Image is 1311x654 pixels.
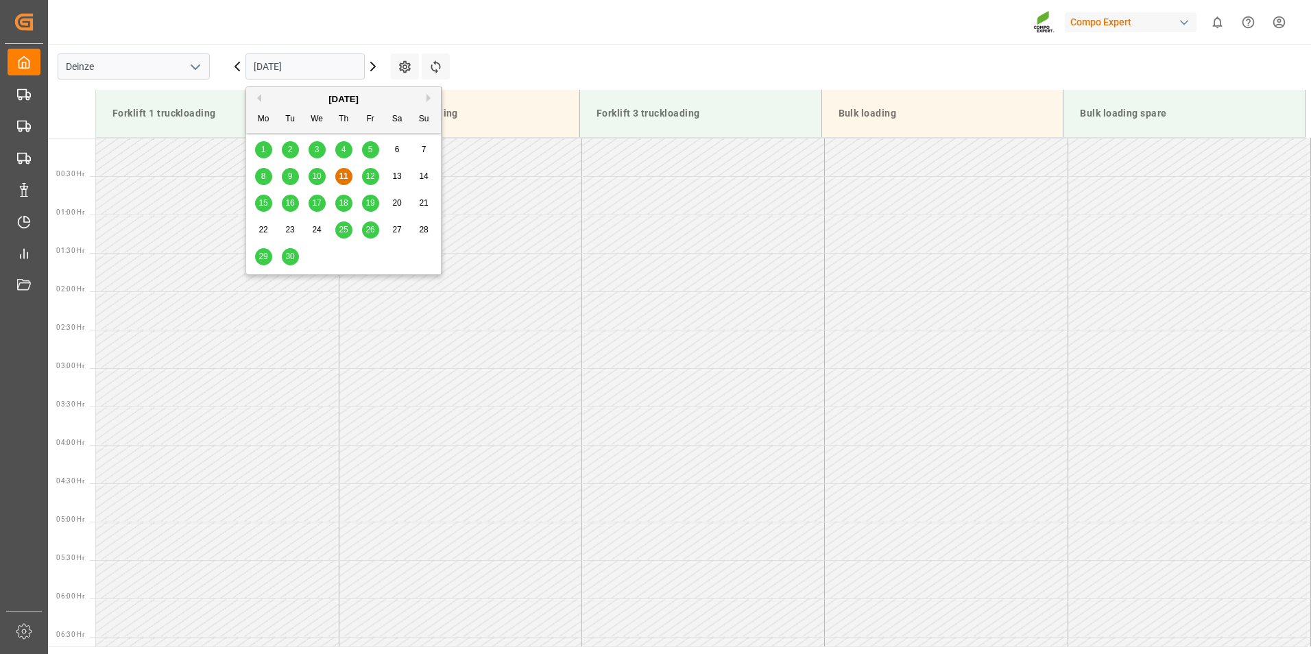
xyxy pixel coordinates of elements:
div: Bulk loading spare [1074,101,1294,126]
div: Choose Wednesday, September 3rd, 2025 [309,141,326,158]
span: 03:00 Hr [56,362,84,370]
span: 21 [419,198,428,208]
span: 01:30 Hr [56,247,84,254]
span: 00:30 Hr [56,170,84,178]
div: Forklift 1 truckloading [107,101,326,126]
span: 06:30 Hr [56,631,84,638]
div: Su [416,111,433,128]
span: 7 [422,145,426,154]
div: Choose Thursday, September 18th, 2025 [335,195,352,212]
div: [DATE] [246,93,441,106]
div: Compo Expert [1065,12,1196,32]
img: Screenshot%202023-09-29%20at%2010.02.21.png_1712312052.png [1033,10,1055,34]
span: 15 [258,198,267,208]
span: 23 [285,225,294,234]
span: 12 [365,171,374,181]
div: Choose Monday, September 22nd, 2025 [255,221,272,239]
span: 06:00 Hr [56,592,84,600]
span: 22 [258,225,267,234]
span: 26 [365,225,374,234]
button: show 0 new notifications [1202,7,1233,38]
div: Choose Saturday, September 20th, 2025 [389,195,406,212]
div: Sa [389,111,406,128]
div: Bulk loading [833,101,1053,126]
span: 3 [315,145,320,154]
span: 18 [339,198,348,208]
span: 02:00 Hr [56,285,84,293]
div: Choose Tuesday, September 9th, 2025 [282,168,299,185]
span: 5 [368,145,373,154]
span: 24 [312,225,321,234]
button: Previous Month [253,94,261,102]
span: 05:00 Hr [56,516,84,523]
div: Choose Tuesday, September 2nd, 2025 [282,141,299,158]
span: 10 [312,171,321,181]
span: 14 [419,171,428,181]
span: 05:30 Hr [56,554,84,561]
span: 29 [258,252,267,261]
div: Choose Thursday, September 25th, 2025 [335,221,352,239]
div: Forklift 2 truckloading [349,101,568,126]
div: Choose Sunday, September 28th, 2025 [416,221,433,239]
div: Forklift 3 truckloading [591,101,810,126]
span: 2 [288,145,293,154]
span: 30 [285,252,294,261]
button: Compo Expert [1065,9,1202,35]
div: Choose Monday, September 8th, 2025 [255,168,272,185]
div: We [309,111,326,128]
div: Choose Friday, September 19th, 2025 [362,195,379,212]
div: Choose Thursday, September 4th, 2025 [335,141,352,158]
span: 17 [312,198,321,208]
button: open menu [184,56,205,77]
span: 11 [339,171,348,181]
span: 19 [365,198,374,208]
button: Help Center [1233,7,1264,38]
div: Choose Thursday, September 11th, 2025 [335,168,352,185]
span: 02:30 Hr [56,324,84,331]
div: Choose Friday, September 26th, 2025 [362,221,379,239]
div: Choose Monday, September 1st, 2025 [255,141,272,158]
div: Choose Monday, September 15th, 2025 [255,195,272,212]
div: month 2025-09 [250,136,437,270]
span: 03:30 Hr [56,400,84,408]
div: Choose Sunday, September 14th, 2025 [416,168,433,185]
span: 27 [392,225,401,234]
div: Choose Saturday, September 13th, 2025 [389,168,406,185]
span: 1 [261,145,266,154]
div: Choose Sunday, September 7th, 2025 [416,141,433,158]
div: Choose Monday, September 29th, 2025 [255,248,272,265]
input: Type to search/select [58,53,210,80]
span: 25 [339,225,348,234]
span: 8 [261,171,266,181]
div: Th [335,111,352,128]
div: Mo [255,111,272,128]
div: Choose Saturday, September 6th, 2025 [389,141,406,158]
span: 4 [341,145,346,154]
div: Choose Sunday, September 21st, 2025 [416,195,433,212]
div: Tu [282,111,299,128]
span: 20 [392,198,401,208]
div: Fr [362,111,379,128]
div: Choose Friday, September 5th, 2025 [362,141,379,158]
div: Choose Wednesday, September 17th, 2025 [309,195,326,212]
span: 16 [285,198,294,208]
input: DD.MM.YYYY [245,53,365,80]
div: Choose Wednesday, September 24th, 2025 [309,221,326,239]
div: Choose Wednesday, September 10th, 2025 [309,168,326,185]
div: Choose Tuesday, September 16th, 2025 [282,195,299,212]
div: Choose Saturday, September 27th, 2025 [389,221,406,239]
div: Choose Tuesday, September 30th, 2025 [282,248,299,265]
button: Next Month [426,94,435,102]
span: 9 [288,171,293,181]
div: Choose Friday, September 12th, 2025 [362,168,379,185]
span: 6 [395,145,400,154]
span: 28 [419,225,428,234]
div: Choose Tuesday, September 23rd, 2025 [282,221,299,239]
span: 04:30 Hr [56,477,84,485]
span: 13 [392,171,401,181]
span: 01:00 Hr [56,208,84,216]
span: 04:00 Hr [56,439,84,446]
